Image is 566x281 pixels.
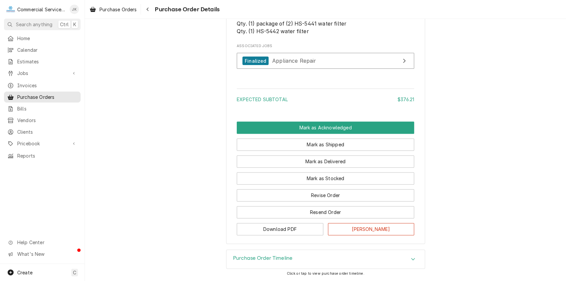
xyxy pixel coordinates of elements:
[17,270,32,275] span: Create
[237,43,414,72] div: Associated Jobs
[328,223,414,235] button: [PERSON_NAME]
[237,97,288,102] span: Expected Subtotal
[237,172,414,184] button: Mark as Stocked
[4,92,81,103] a: Purchase Orders
[17,239,77,246] span: Help Center
[17,94,77,101] span: Purchase Orders
[60,21,69,28] span: Ctrl
[17,152,77,159] span: Reports
[17,6,66,13] div: Commercial Service Co.
[237,138,414,151] button: Mark as Shipped
[4,138,81,149] a: Go to Pricebook
[6,5,15,14] div: C
[237,168,414,184] div: Button Group Row
[17,35,77,42] span: Home
[17,82,77,89] span: Invoices
[87,4,139,15] a: Purchase Orders
[4,126,81,137] a: Clients
[398,96,414,103] div: $376.21
[17,140,67,147] span: Pricebook
[153,5,220,14] span: Purchase Order Details
[17,58,77,65] span: Estimates
[70,5,79,14] div: JK
[73,269,76,276] span: C
[233,255,293,261] h3: Purchase Order Timeline
[237,201,414,218] div: Button Group Row
[272,57,316,64] span: Appliance Repair
[237,184,414,201] div: Button Group Row
[237,223,323,235] button: Download PDF
[16,21,52,28] span: Search anything
[4,237,81,248] a: Go to Help Center
[237,218,414,235] div: Button Group Row
[4,56,81,67] a: Estimates
[237,121,414,134] div: Button Group Row
[226,250,425,268] button: Accordion Details Expand Trigger
[237,189,414,201] button: Revise Order
[4,80,81,91] a: Invoices
[242,56,269,65] div: Finalized
[73,21,76,28] span: K
[6,5,15,14] div: Commercial Service Co.'s Avatar
[237,96,414,103] div: Subtotal
[286,271,364,276] span: Click or tap to view purchase order timeline.
[4,33,81,44] a: Home
[4,103,81,114] a: Bills
[237,53,414,69] a: View Job
[226,250,425,268] div: Accordion Header
[17,250,77,257] span: What's New
[4,150,81,161] a: Reports
[17,128,77,135] span: Clients
[237,21,347,35] span: Qty. (1) package of (2) HS-5441 water filter Qty. (1) HS-5442 water filter
[99,6,137,13] span: Purchase Orders
[17,105,77,112] span: Bills
[237,121,414,134] button: Mark as Acknowledged
[4,19,81,30] button: Search anythingCtrlK
[237,43,414,49] span: Associated Jobs
[237,134,414,151] div: Button Group Row
[237,13,414,35] div: Notes to Vendor
[237,151,414,168] div: Button Group Row
[237,206,414,218] button: Resend Order
[17,117,77,124] span: Vendors
[237,155,414,168] button: Mark as Delivered
[237,121,414,235] div: Button Group
[237,86,414,107] div: Amount Summary
[237,20,414,35] span: Notes to Vendor
[17,46,77,53] span: Calendar
[142,4,153,15] button: Navigate back
[70,5,79,14] div: John Key's Avatar
[4,248,81,259] a: Go to What's New
[17,70,67,77] span: Jobs
[4,68,81,79] a: Go to Jobs
[4,115,81,126] a: Vendors
[226,249,425,269] div: Purchase Order Timeline
[4,44,81,55] a: Calendar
